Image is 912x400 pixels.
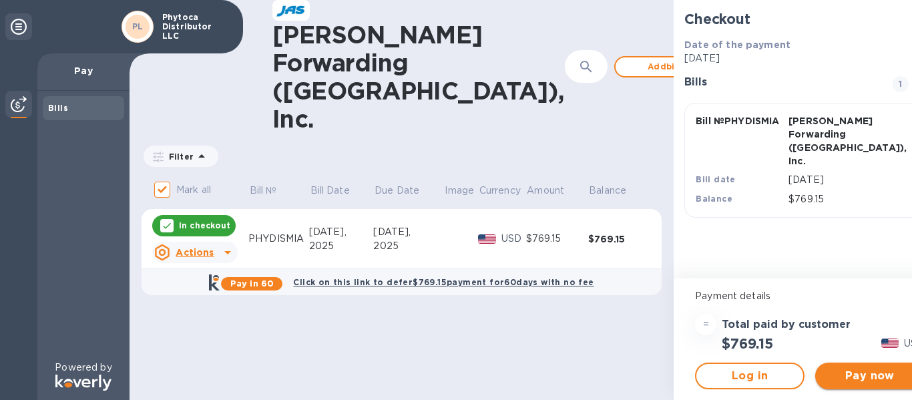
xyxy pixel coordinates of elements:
u: Actions [176,247,214,258]
b: Date of the payment [684,39,790,50]
p: Amount [527,184,564,198]
h1: [PERSON_NAME] Forwarding ([GEOGRAPHIC_DATA]), Inc. [272,21,565,133]
p: Powered by [55,361,111,375]
p: Bill № [250,184,277,198]
b: Pay in 60 [230,278,274,288]
div: 2025 [309,239,374,253]
b: Bill date [696,174,736,184]
span: Bill Date [310,184,367,198]
p: [PERSON_NAME] Forwarding ([GEOGRAPHIC_DATA]), Inc. [788,114,876,168]
span: Add bill [626,59,702,75]
p: Mark all [176,183,211,197]
b: Bills [48,103,68,113]
button: Log in [695,363,805,389]
div: PHYDISMIA [248,232,309,246]
p: Bill № PHYDISMIA [696,114,783,128]
p: Balance [589,184,626,198]
span: 1 [893,76,909,92]
div: 2025 [373,239,443,253]
div: = [695,314,716,335]
img: USD [881,339,899,348]
div: $769.15 [526,232,588,246]
img: USD [478,234,496,244]
b: Balance [696,194,732,204]
p: Bill Date [310,184,350,198]
h3: Total paid by customer [722,319,851,331]
p: Currency [479,184,521,198]
div: [DATE], [373,225,443,239]
span: Due Date [375,184,437,198]
span: Balance [589,184,644,198]
h3: Bills [684,76,877,89]
div: [DATE], [309,225,374,239]
span: Log in [707,368,792,384]
p: USD [501,232,526,246]
img: Logo [55,375,111,391]
h2: $769.15 [722,335,773,352]
div: $769.15 [588,232,650,246]
p: Pay [48,64,119,77]
p: Due Date [375,184,419,198]
p: Phytoca Distributor LLC [162,13,229,41]
span: Bill № [250,184,294,198]
p: Filter [164,151,194,162]
button: Addbill [614,56,714,77]
span: Amount [527,184,582,198]
p: In checkout [179,220,230,231]
b: Click on this link to defer $769.15 payment for 60 days with no fee [293,277,594,287]
b: PL [132,21,144,31]
p: Image [445,184,474,198]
